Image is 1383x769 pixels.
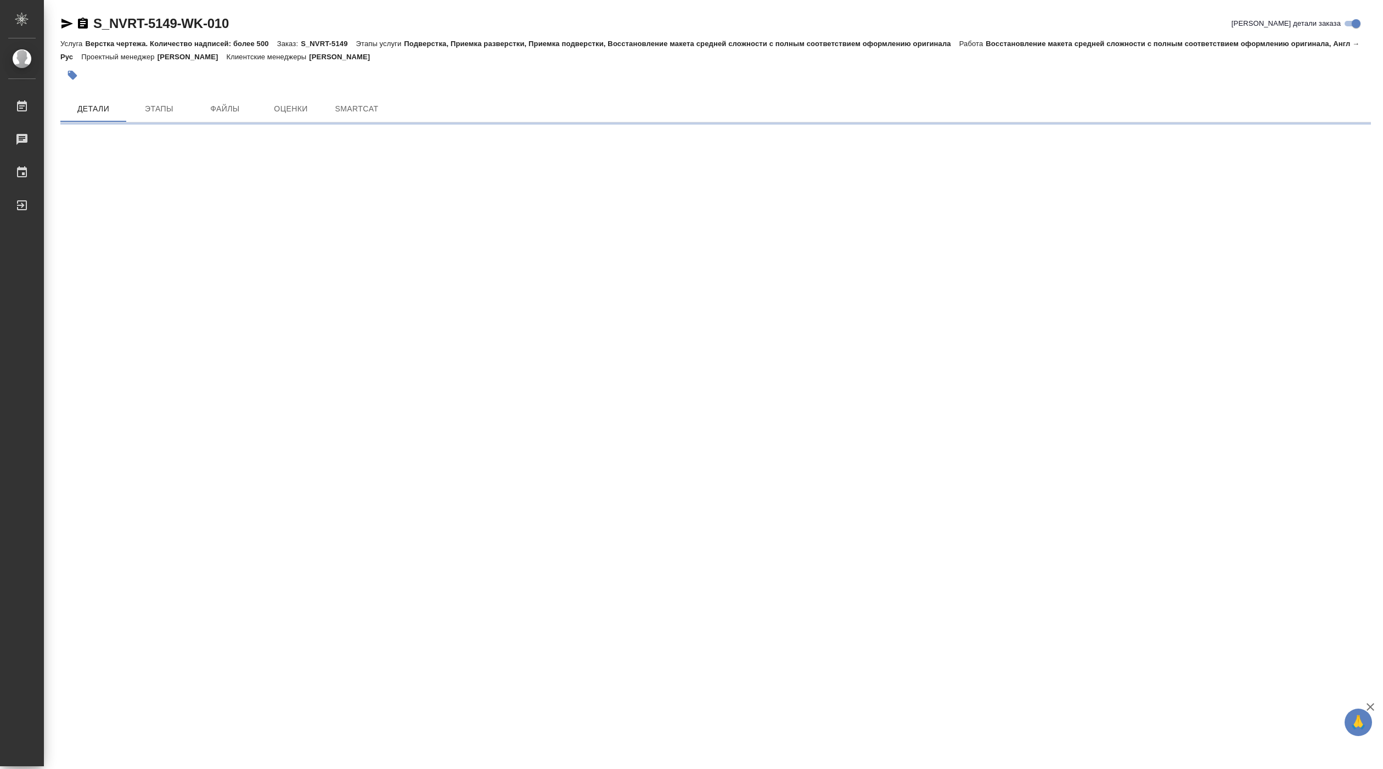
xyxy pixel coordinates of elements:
[1232,18,1341,29] span: [PERSON_NAME] детали заказа
[85,40,277,48] p: Верстка чертежа. Количество надписей: более 500
[330,102,383,116] span: SmartCat
[158,53,227,61] p: [PERSON_NAME]
[1349,711,1368,734] span: 🙏
[199,102,251,116] span: Файлы
[404,40,959,48] p: Подверстка, Приемка разверстки, Приемка подверстки, Восстановление макета средней сложности с пол...
[1345,709,1372,736] button: 🙏
[67,102,120,116] span: Детали
[60,40,85,48] p: Услуга
[301,40,356,48] p: S_NVRT-5149
[227,53,310,61] p: Клиентские менеджеры
[76,17,89,30] button: Скопировать ссылку
[309,53,378,61] p: [PERSON_NAME]
[959,40,986,48] p: Работа
[356,40,404,48] p: Этапы услуги
[265,102,317,116] span: Оценки
[277,40,301,48] p: Заказ:
[60,63,85,87] button: Добавить тэг
[93,16,229,31] a: S_NVRT-5149-WK-010
[60,17,74,30] button: Скопировать ссылку для ЯМессенджера
[81,53,157,61] p: Проектный менеджер
[133,102,185,116] span: Этапы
